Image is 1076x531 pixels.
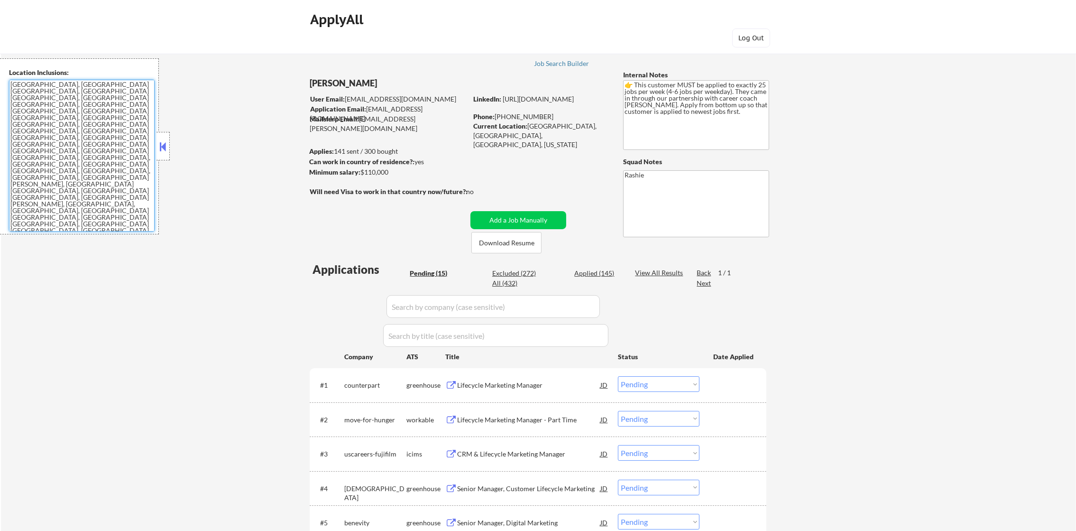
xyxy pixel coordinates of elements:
[310,104,467,123] div: [EMAIL_ADDRESS][DOMAIN_NAME]
[310,114,467,133] div: [EMAIL_ADDRESS][PERSON_NAME][DOMAIN_NAME]
[492,269,540,278] div: Excluded (272)
[470,211,566,229] button: Add a Job Manually
[599,480,609,497] div: JD
[406,449,445,459] div: icims
[344,484,406,503] div: [DEMOGRAPHIC_DATA]
[718,268,740,278] div: 1 / 1
[310,105,366,113] strong: Application Email:
[599,411,609,428] div: JD
[406,352,445,362] div: ATS
[457,449,600,459] div: CRM & Lifecycle Marketing Manager
[310,94,467,104] div: [EMAIL_ADDRESS][DOMAIN_NAME]
[473,95,501,103] strong: LinkedIn:
[473,121,607,149] div: [GEOGRAPHIC_DATA], [GEOGRAPHIC_DATA], [GEOGRAPHIC_DATA], [US_STATE]
[320,518,337,528] div: #5
[697,268,712,278] div: Back
[599,445,609,462] div: JD
[534,60,589,69] a: Job Search Builder
[457,518,600,528] div: Senior Manager, Digital Marketing
[635,268,686,278] div: View All Results
[473,112,607,121] div: [PHONE_NUMBER]
[313,264,406,275] div: Applications
[623,70,769,80] div: Internal Notes
[309,157,464,167] div: yes
[320,381,337,390] div: #1
[503,95,574,103] a: [URL][DOMAIN_NAME]
[618,348,699,365] div: Status
[713,352,755,362] div: Date Applied
[599,514,609,531] div: JD
[383,324,608,347] input: Search by title (case sensitive)
[471,232,542,253] button: Download Resume
[697,279,712,288] div: Next
[320,415,337,425] div: #2
[320,449,337,459] div: #3
[344,518,406,528] div: benevity
[410,269,457,278] div: Pending (15)
[732,28,770,47] button: Log Out
[309,168,360,176] strong: Minimum salary:
[574,269,622,278] div: Applied (145)
[320,484,337,494] div: #4
[309,147,334,155] strong: Applies:
[310,11,366,28] div: ApplyAll
[310,115,359,123] strong: Mailslurp Email:
[473,112,495,121] strong: Phone:
[406,518,445,528] div: greenhouse
[534,60,589,67] div: Job Search Builder
[310,187,468,196] strong: Will need Visa to work in that country now/future?:
[457,484,600,494] div: Senior Manager, Customer Lifecycle Marketing
[310,95,345,103] strong: User Email:
[344,415,406,425] div: move-for-hunger
[310,77,505,89] div: [PERSON_NAME]
[445,352,609,362] div: Title
[406,415,445,425] div: workable
[9,68,155,77] div: Location Inclusions:
[457,381,600,390] div: Lifecycle Marketing Manager
[492,279,540,288] div: All (432)
[466,187,493,196] div: no
[406,381,445,390] div: greenhouse
[599,376,609,393] div: JD
[623,157,769,167] div: Squad Notes
[457,415,600,425] div: Lifecycle Marketing Manager - Part Time
[309,168,467,177] div: $110,000
[473,122,527,130] strong: Current Location:
[344,449,406,459] div: uscareers-fujifilm
[344,352,406,362] div: Company
[344,381,406,390] div: counterpart
[309,147,467,156] div: 141 sent / 300 bought
[309,158,414,166] strong: Can work in country of residence?:
[386,295,600,318] input: Search by company (case sensitive)
[406,484,445,494] div: greenhouse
